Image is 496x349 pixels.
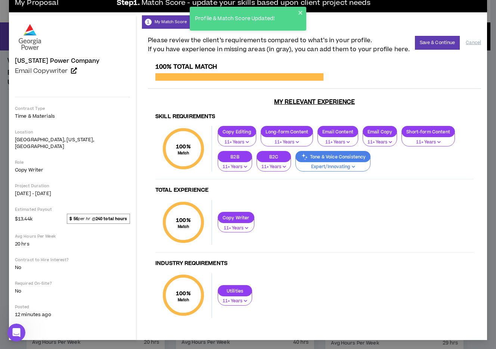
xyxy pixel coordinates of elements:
p: 11+ Years [223,298,247,305]
button: 11+ Years [257,157,291,172]
p: Required On-Site? [15,281,130,286]
p: Copy Writer [218,215,254,220]
p: Avg Hours Per Week [15,234,130,239]
span: 100 % [176,216,191,224]
p: Time & Materials [15,113,130,120]
h4: [US_STATE] Power Company [15,58,100,64]
p: Role [15,160,130,165]
p: Contract to Hire Interest? [15,257,130,263]
small: Match [176,297,191,303]
span: 1 [145,19,152,25]
p: B2C [257,154,291,160]
p: Copy Editing [218,129,256,135]
p: Short-form Content [402,129,455,135]
p: No [15,288,130,294]
h4: Total Experience [155,187,474,194]
span: Email Copywriter [15,67,68,75]
p: 20 hrs [15,241,130,247]
p: [DATE] - [DATE] [15,190,130,197]
p: Email Copy [363,129,397,135]
span: 100% Total Match [155,62,217,71]
button: 11+ Years [218,133,256,147]
span: Please review the client’s requirements compared to what’s in your profile. If you have experienc... [148,36,410,54]
p: Contract Type [15,106,130,111]
p: Utilities [218,288,252,294]
p: 11+ Years [368,139,392,146]
button: Save & Continue [415,36,460,50]
span: 100 % [176,290,191,297]
p: 11+ Years [223,225,249,232]
p: 12 minutes ago [15,311,130,318]
h4: Skill Requirements [155,113,474,120]
p: Email Content [318,129,358,135]
small: Match [176,151,191,156]
button: 11+ Years [218,291,252,306]
button: 11+ Years [261,133,313,147]
p: 11+ Years [261,164,286,170]
button: 11+ Years [218,219,254,233]
p: B2B [218,154,252,160]
a: Email Copywriter [15,67,130,75]
strong: $ 56 [69,216,78,222]
p: 11+ Years [322,139,353,146]
span: 100 % [176,143,191,151]
span: Copy Writer [15,167,43,173]
p: 11+ Years [266,139,308,146]
button: close [298,10,303,16]
button: Expert/Innovating [295,157,371,172]
p: 11+ Years [406,139,450,146]
p: Estimated Payout [15,207,130,212]
span: per hr @ [67,214,130,223]
button: 11+ Years [317,133,358,147]
button: 11+ Years [363,133,397,147]
p: Expert/Innovating [300,164,366,170]
button: Cancel [466,36,481,49]
h4: Industry Requirements [155,260,474,267]
span: $13.44k [15,214,32,223]
small: Match [176,224,191,229]
button: 11+ Years [218,157,252,172]
p: [GEOGRAPHIC_DATA], [US_STATE], [GEOGRAPHIC_DATA] [15,136,130,150]
p: 11+ Years [223,139,251,146]
div: My Match Score [142,15,190,29]
p: 11+ Years [223,164,247,170]
p: No [15,264,130,271]
strong: 240 total hours [96,216,127,222]
button: 11+ Years [402,133,455,147]
h3: My Relevant Experience [148,98,481,106]
p: Posted [15,304,130,310]
p: Long-form Content [261,129,313,135]
p: Location [15,129,130,135]
iframe: Intercom live chat [7,324,25,342]
p: Tone & Voice Consistency [296,154,370,160]
p: Project Duration [15,183,130,189]
div: Profile & Match Score Updated! [193,13,298,25]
